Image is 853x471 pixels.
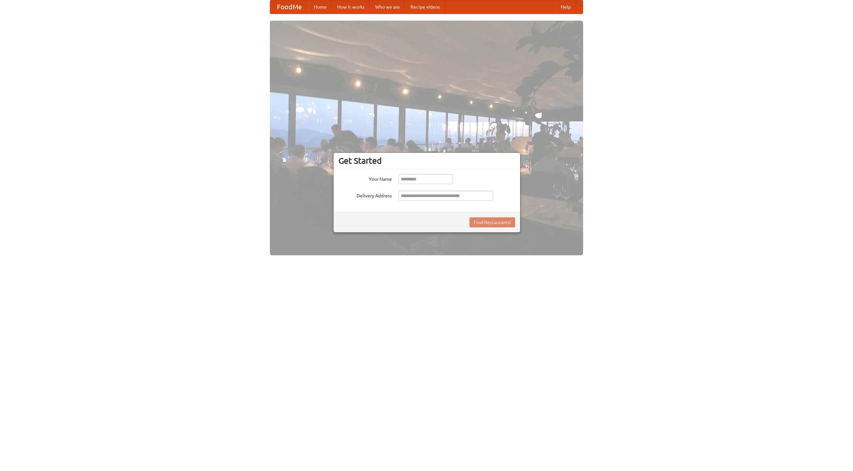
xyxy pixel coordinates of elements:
h3: Get Started [339,156,515,166]
a: Who we are [370,0,405,14]
label: Your Name [339,174,392,182]
button: Find Restaurants! [469,217,515,227]
label: Delivery Address [339,191,392,199]
a: Help [555,0,576,14]
a: Home [309,0,332,14]
a: How it works [332,0,370,14]
a: Recipe videos [405,0,445,14]
a: FoodMe [270,0,309,14]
